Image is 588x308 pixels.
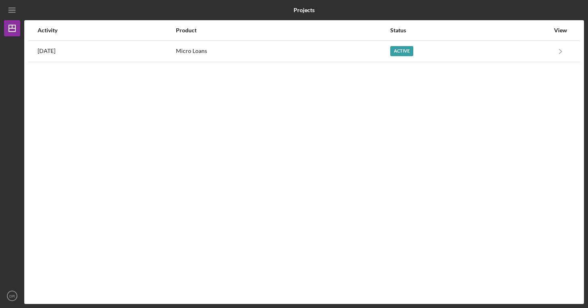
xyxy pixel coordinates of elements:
div: Micro Loans [176,41,389,61]
b: Projects [294,7,315,13]
text: DR [9,294,15,298]
div: Status [390,27,550,34]
div: Active [390,46,413,56]
div: Activity [38,27,175,34]
div: View [550,27,571,34]
div: Product [176,27,389,34]
time: 2025-10-03 18:10 [38,48,55,54]
button: DR [4,288,20,304]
